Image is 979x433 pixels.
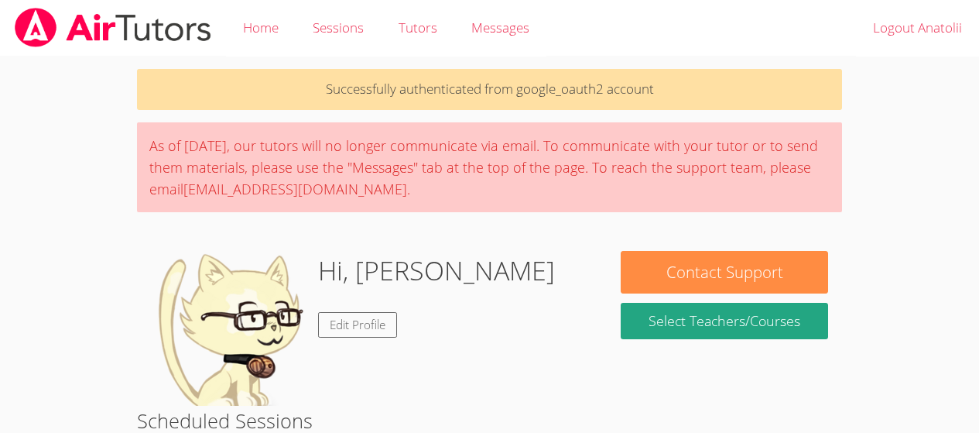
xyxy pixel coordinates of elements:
img: default.png [151,251,306,406]
button: Contact Support [621,251,827,294]
div: As of [DATE], our tutors will no longer communicate via email. To communicate with your tutor or ... [137,122,842,212]
a: Select Teachers/Courses [621,303,827,339]
a: Edit Profile [318,312,397,338]
h1: Hi, [PERSON_NAME] [318,251,555,290]
img: airtutors_banner-c4298cdbf04f3fff15de1276eac7730deb9818008684d7c2e4769d2f7ddbe033.png [13,8,213,47]
span: Messages [471,19,529,36]
p: Successfully authenticated from google_oauth2 account [137,69,842,110]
